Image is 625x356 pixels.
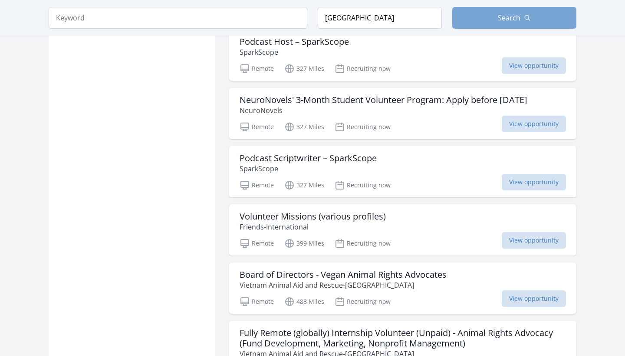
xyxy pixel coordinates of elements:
p: 488 Miles [284,296,324,307]
h3: Podcast Scriptwriter – SparkScope [240,153,377,163]
button: Search [452,7,576,29]
p: Vietnam Animal Aid and Rescue-[GEOGRAPHIC_DATA] [240,280,447,290]
h3: NeuroNovels' 3-Month Student Volunteer Program: Apply before [DATE] [240,95,527,105]
p: Remote [240,122,274,132]
p: Remote [240,296,274,307]
span: Search [498,13,520,23]
h3: Board of Directors - Vegan Animal Rights Advocates [240,269,447,280]
p: Recruiting now [335,63,391,74]
p: Remote [240,180,274,190]
p: 327 Miles [284,122,324,132]
p: Remote [240,238,274,249]
p: Remote [240,63,274,74]
input: Location [318,7,442,29]
a: NeuroNovels' 3-Month Student Volunteer Program: Apply before [DATE] NeuroNovels Remote 327 Miles ... [229,88,576,139]
span: View opportunity [502,290,566,307]
p: 399 Miles [284,238,324,249]
a: Podcast Scriptwriter – SparkScope SparkScope Remote 327 Miles Recruiting now View opportunity [229,146,576,197]
a: Podcast Host – SparkScope SparkScope Remote 327 Miles Recruiting now View opportunity [229,30,576,81]
p: Recruiting now [335,180,391,190]
p: SparkScope [240,47,349,57]
h3: Fully Remote (globally) Internship Volunteer (Unpaid) - Animal Rights Advocacy (Fund Development,... [240,328,566,349]
p: NeuroNovels [240,105,527,116]
p: Recruiting now [335,238,391,249]
p: SparkScope [240,163,377,174]
p: Recruiting now [335,296,391,307]
p: 327 Miles [284,180,324,190]
a: Board of Directors - Vegan Animal Rights Advocates Vietnam Animal Aid and Rescue-[GEOGRAPHIC_DATA... [229,263,576,314]
a: Volunteer Missions (various profiles) Friends-International Remote 399 Miles Recruiting now View ... [229,204,576,256]
p: Recruiting now [335,122,391,132]
span: View opportunity [502,57,566,74]
h3: Podcast Host – SparkScope [240,37,349,47]
span: View opportunity [502,174,566,190]
span: View opportunity [502,116,566,132]
p: Friends-International [240,222,386,232]
h3: Volunteer Missions (various profiles) [240,211,386,222]
p: 327 Miles [284,63,324,74]
input: Keyword [49,7,307,29]
span: View opportunity [502,232,566,249]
